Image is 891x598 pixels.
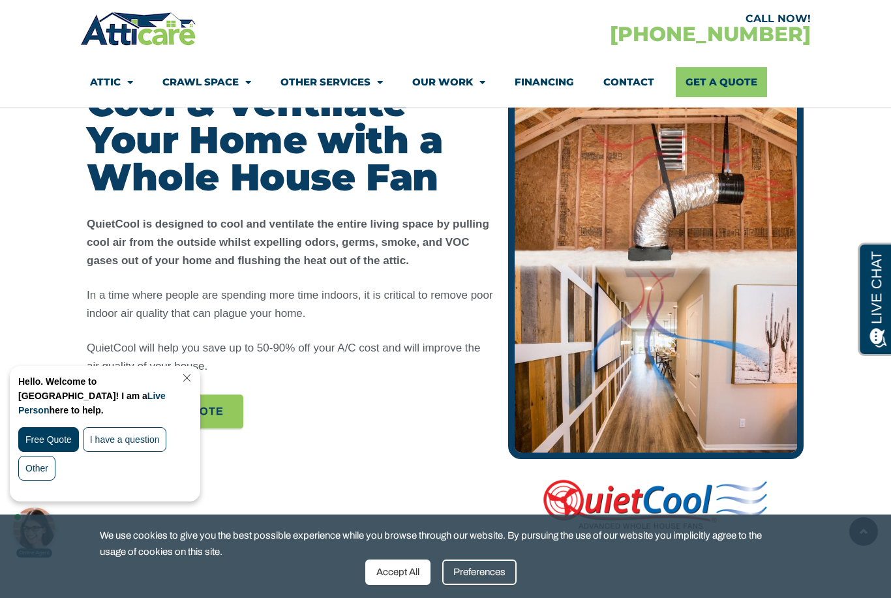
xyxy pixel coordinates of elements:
a: Other Services [280,67,383,97]
strong: QuietCool is designed to cool and ventilate the entire living space by pulling cool air from the ... [87,218,489,267]
a: Financing [515,67,574,97]
a: Get A Quote [676,67,767,97]
span: In a time where people are spending more time indoors, it is critical to remove poor indoor air q... [87,289,493,320]
h2: Cool & Ventilate Your Home with a Whole House Fan [87,84,495,196]
iframe: Chat Invitation [7,363,215,559]
span: We use cookies to give you the best possible experience while you browse through our website. By ... [100,528,781,560]
a: Contact [603,67,654,97]
a: Our Work [412,67,485,97]
div: Accept All [365,560,430,585]
nav: Menu [90,67,801,97]
a: Crawl Space [162,67,251,97]
span: Opens a chat window [32,10,105,27]
div: Preferences [442,560,517,585]
a: Attic [90,67,133,97]
div: CALL NOW! [445,14,811,24]
p: QuietCool will help you save up to 50-90% off your A/C cost and will improve the air quality of y... [87,339,495,376]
